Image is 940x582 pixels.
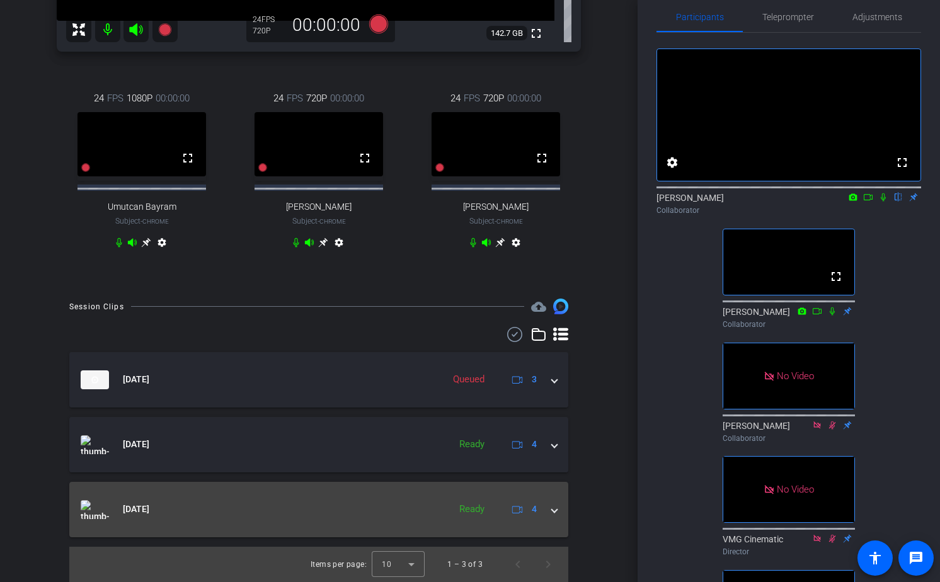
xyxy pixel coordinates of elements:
mat-icon: message [908,551,924,566]
div: Session Clips [69,300,124,313]
span: Destinations for your clips [531,299,546,314]
span: Umutcan Bayram [108,202,176,212]
div: Ready [453,437,491,452]
mat-icon: cloud_upload [531,299,546,314]
div: Ready [453,502,491,516]
div: Collaborator [656,205,921,216]
span: 24 [94,91,104,105]
mat-icon: fullscreen [895,155,910,170]
span: [DATE] [123,373,149,386]
div: [PERSON_NAME] [723,419,855,444]
span: [PERSON_NAME] [463,202,529,212]
span: Teleprompter [762,13,814,21]
div: Director [723,546,855,557]
span: [PERSON_NAME] [286,202,352,212]
span: [DATE] [123,438,149,451]
img: thumb-nail [81,435,109,454]
span: No Video [777,484,814,495]
mat-expansion-panel-header: thumb-nail[DATE]Queued3 [69,352,568,408]
span: 720P [483,91,504,105]
span: Chrome [496,218,523,225]
mat-icon: accessibility [868,551,883,566]
span: 24 [273,91,284,105]
span: No Video [777,370,814,381]
span: Subject [115,215,169,227]
div: 24 [253,14,284,25]
mat-expansion-panel-header: thumb-nail[DATE]Ready4 [69,482,568,537]
div: Collaborator [723,319,855,330]
span: 142.7 GB [486,26,527,41]
mat-icon: settings [508,237,524,253]
img: Session clips [553,299,568,314]
span: 3 [532,373,537,386]
span: FPS [261,15,275,24]
mat-icon: fullscreen [534,151,549,166]
span: Participants [676,13,724,21]
span: Subject [292,215,346,227]
span: Subject [469,215,523,227]
div: Collaborator [723,433,855,444]
mat-icon: settings [331,237,347,253]
div: VMG Cinematic [723,533,855,557]
mat-icon: fullscreen [357,151,372,166]
span: 1080P [127,91,152,105]
mat-icon: settings [154,237,169,253]
span: 4 [532,438,537,451]
span: 00:00:00 [330,91,364,105]
span: Chrome [142,218,169,225]
img: thumb-nail [81,370,109,389]
span: FPS [464,91,480,105]
mat-expansion-panel-header: thumb-nail[DATE]Ready4 [69,417,568,472]
span: 24 [450,91,461,105]
span: 720P [306,91,327,105]
span: 00:00:00 [156,91,190,105]
span: 4 [532,503,537,516]
span: 00:00:00 [507,91,541,105]
mat-icon: fullscreen [180,151,195,166]
mat-icon: fullscreen [828,269,844,284]
div: 1 – 3 of 3 [447,558,483,571]
div: [PERSON_NAME] [723,305,855,330]
span: [DATE] [123,503,149,516]
span: FPS [287,91,303,105]
span: Adjustments [852,13,902,21]
div: 00:00:00 [284,14,369,36]
mat-icon: flip [891,191,906,202]
div: Queued [447,372,491,387]
span: Chrome [319,218,346,225]
span: FPS [107,91,123,105]
img: thumb-nail [81,500,109,519]
mat-icon: settings [665,155,680,170]
span: - [495,217,496,225]
button: Next page [533,549,563,579]
div: [PERSON_NAME] [656,191,921,216]
div: Items per page: [311,558,367,571]
div: 720P [253,26,284,36]
mat-icon: fullscreen [529,26,544,41]
button: Previous page [503,549,533,579]
span: - [140,217,142,225]
span: - [318,217,319,225]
